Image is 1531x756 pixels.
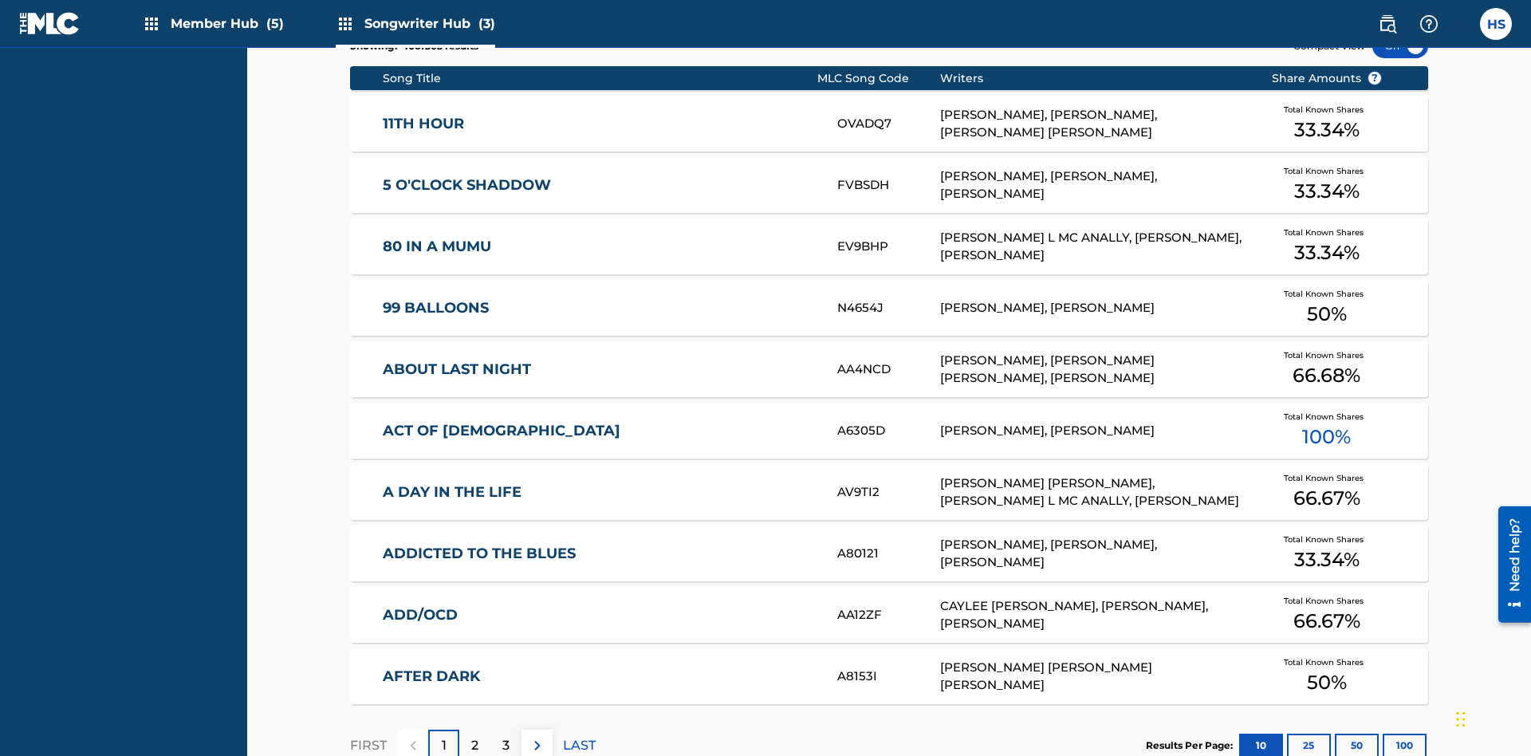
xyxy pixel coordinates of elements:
img: Top Rightsholders [336,14,355,33]
div: EV9BHP [837,238,939,256]
span: 33.34 % [1294,177,1360,206]
div: OVADQ7 [837,115,939,133]
span: Total Known Shares [1284,472,1370,484]
div: A80121 [837,545,939,563]
p: 3 [502,736,510,755]
span: Total Known Shares [1284,656,1370,668]
span: Total Known Shares [1284,349,1370,361]
p: 2 [471,736,478,755]
span: 50 % [1307,668,1347,697]
span: Total Known Shares [1284,411,1370,423]
iframe: Chat Widget [1451,679,1531,756]
a: 99 BALLOONS [383,299,817,317]
div: AV9TI2 [837,483,939,502]
div: Help [1413,8,1445,40]
div: AA4NCD [837,360,939,379]
div: [PERSON_NAME] [PERSON_NAME] [PERSON_NAME] [940,659,1247,695]
img: MLC Logo [19,12,81,35]
a: 80 IN A MUMU [383,238,817,256]
div: N4654J [837,299,939,317]
a: ADD/OCD [383,606,817,624]
div: FVBSDH [837,176,939,195]
span: 66.68 % [1293,361,1360,390]
a: 5 O'CLOCK SHADDOW [383,176,817,195]
span: 33.34 % [1294,116,1360,144]
div: [PERSON_NAME], [PERSON_NAME], [PERSON_NAME] [940,167,1247,203]
p: FIRST [350,736,387,755]
a: Public Search [1372,8,1403,40]
div: [PERSON_NAME], [PERSON_NAME] [940,299,1247,317]
span: Total Known Shares [1284,288,1370,300]
div: A6305D [837,422,939,440]
img: search [1378,14,1397,33]
div: AA12ZF [837,606,939,624]
span: Total Known Shares [1284,595,1370,607]
span: Total Known Shares [1284,165,1370,177]
div: [PERSON_NAME], [PERSON_NAME] [940,422,1247,440]
a: ACT OF [DEMOGRAPHIC_DATA] [383,422,817,440]
div: [PERSON_NAME], [PERSON_NAME], [PERSON_NAME] [940,536,1247,572]
img: right [528,736,547,755]
a: A DAY IN THE LIFE [383,483,817,502]
span: 100 % [1302,423,1351,451]
div: User Menu [1480,8,1512,40]
div: A8153I [837,667,939,686]
div: [PERSON_NAME], [PERSON_NAME] [PERSON_NAME], [PERSON_NAME] [940,352,1247,388]
span: Total Known Shares [1284,534,1370,545]
a: AFTER DARK [383,667,817,686]
div: Notifications [1454,16,1470,32]
div: Drag [1456,695,1466,743]
span: 66.67 % [1293,484,1360,513]
a: 11TH HOUR [383,115,817,133]
img: help [1419,14,1439,33]
div: [PERSON_NAME], [PERSON_NAME], [PERSON_NAME] [PERSON_NAME] [940,106,1247,142]
p: LAST [563,736,596,755]
span: (3) [478,16,495,31]
span: Member Hub [171,14,284,33]
p: Results Per Page: [1146,738,1237,753]
span: 50 % [1307,300,1347,329]
span: 33.34 % [1294,545,1360,574]
span: 66.67 % [1293,607,1360,636]
span: 33.34 % [1294,238,1360,267]
img: Top Rightsholders [142,14,161,33]
p: 1 [442,736,447,755]
span: Total Known Shares [1284,226,1370,238]
a: ABOUT LAST NIGHT [383,360,817,379]
div: [PERSON_NAME] L MC ANALLY, [PERSON_NAME], [PERSON_NAME] [940,229,1247,265]
div: [PERSON_NAME] [PERSON_NAME], [PERSON_NAME] L MC ANALLY, [PERSON_NAME] [940,474,1247,510]
span: Total Known Shares [1284,104,1370,116]
span: ? [1368,72,1381,85]
div: Writers [940,70,1247,87]
span: Share Amounts [1272,70,1382,87]
iframe: Resource Center [1486,500,1531,631]
span: Songwriter Hub [364,14,495,33]
div: CAYLEE [PERSON_NAME], [PERSON_NAME], [PERSON_NAME] [940,597,1247,633]
span: (5) [266,16,284,31]
a: ADDICTED TO THE BLUES [383,545,817,563]
div: MLC Song Code [817,70,940,87]
div: Song Title [383,70,817,87]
